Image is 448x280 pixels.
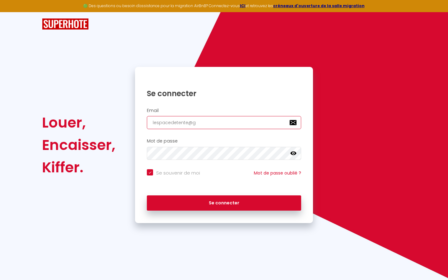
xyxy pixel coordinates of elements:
[147,108,301,113] h2: Email
[42,18,89,30] img: SuperHote logo
[240,3,245,8] a: ICI
[147,116,301,129] input: Ton Email
[42,156,115,179] div: Kiffer.
[147,89,301,98] h1: Se connecter
[42,111,115,134] div: Louer,
[147,195,301,211] button: Se connecter
[147,138,301,144] h2: Mot de passe
[254,170,301,176] a: Mot de passe oublié ?
[273,3,365,8] a: créneaux d'ouverture de la salle migration
[5,2,24,21] button: Ouvrir le widget de chat LiveChat
[42,134,115,156] div: Encaisser,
